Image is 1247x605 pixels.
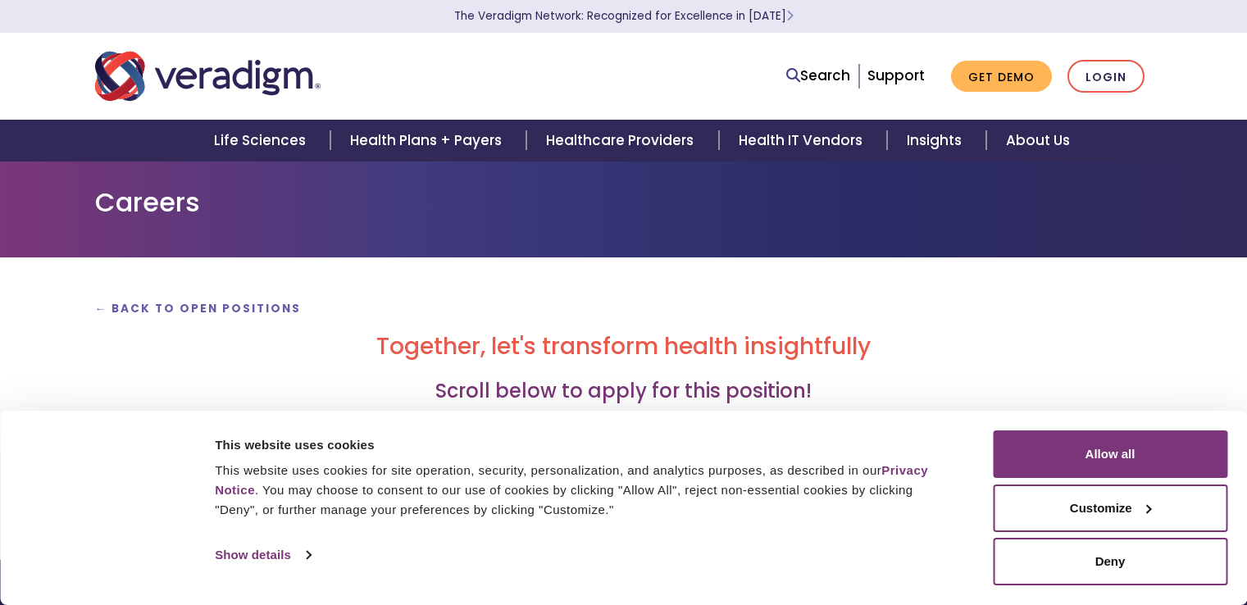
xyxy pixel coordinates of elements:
h2: Together, let's transform health insightfully [95,333,1153,361]
button: Customize [993,484,1227,532]
button: Deny [993,538,1227,585]
a: Search [786,65,850,87]
span: Learn More [786,8,794,24]
img: Veradigm logo [95,49,321,103]
a: Support [867,66,925,85]
a: Show details [215,543,310,567]
a: Login [1067,60,1145,93]
a: Get Demo [951,61,1052,93]
a: Insights [887,120,986,161]
a: Life Sciences [194,120,330,161]
div: This website uses cookies [215,435,956,455]
a: Health IT Vendors [719,120,887,161]
div: This website uses cookies for site operation, security, personalization, and analytics purposes, ... [215,461,956,520]
a: About Us [986,120,1090,161]
h3: Scroll below to apply for this position! [95,380,1153,403]
a: Health Plans + Payers [330,120,526,161]
button: Allow all [993,430,1227,478]
a: Healthcare Providers [526,120,718,161]
a: The Veradigm Network: Recognized for Excellence in [DATE]Learn More [454,8,794,24]
a: ← Back to Open Positions [95,301,302,316]
h1: Careers [95,187,1153,218]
